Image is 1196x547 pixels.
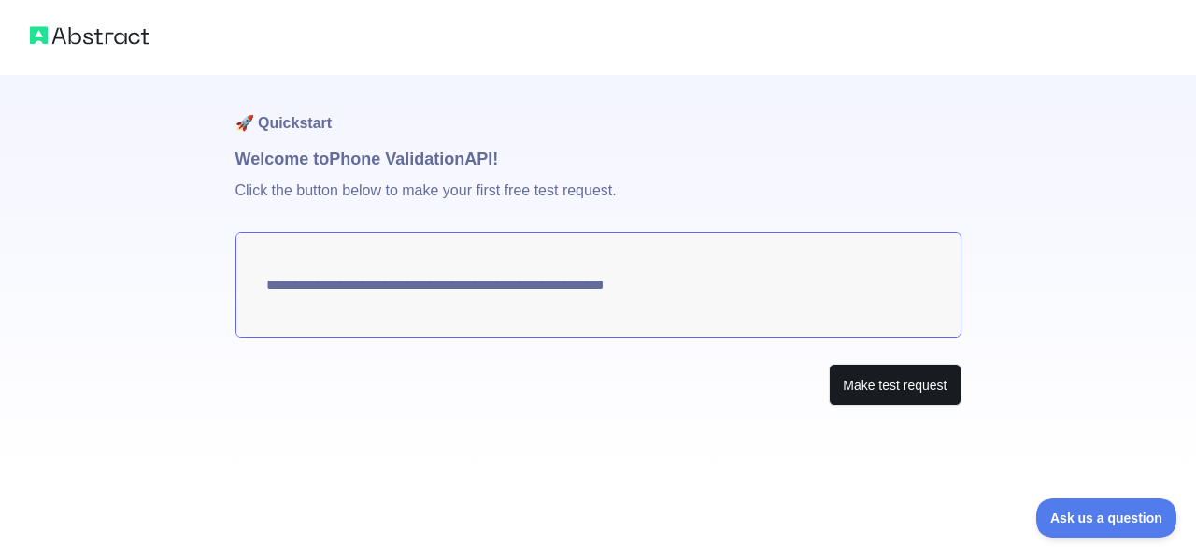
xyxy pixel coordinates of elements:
[1036,498,1177,538] iframe: Toggle Customer Support
[30,22,149,49] img: Abstract logo
[235,75,961,146] h1: 🚀 Quickstart
[235,146,961,172] h1: Welcome to Phone Validation API!
[829,364,961,406] button: Make test request
[235,172,961,232] p: Click the button below to make your first free test request.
